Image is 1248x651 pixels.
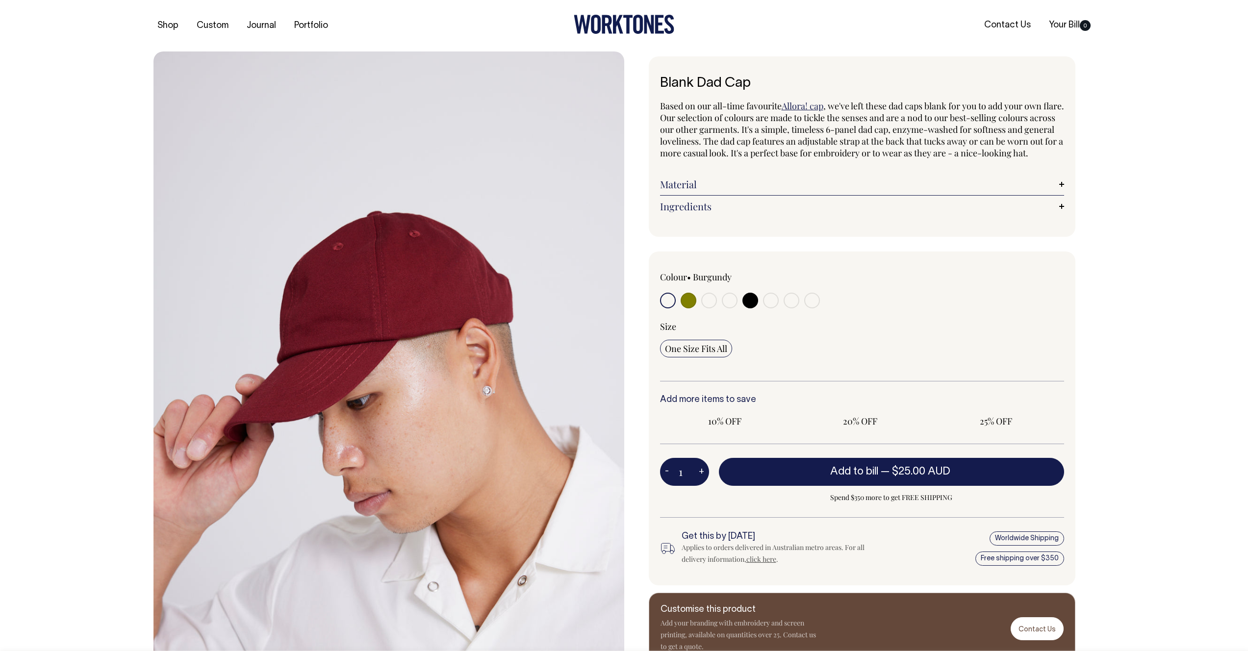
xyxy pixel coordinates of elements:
button: + [694,462,709,482]
button: - [660,462,674,482]
span: 10% OFF [665,415,785,427]
a: click here [746,554,776,564]
span: Spend $350 more to get FREE SHIPPING [719,492,1064,503]
span: 20% OFF [800,415,920,427]
input: 25% OFF [931,412,1061,430]
h6: Get this by [DATE] [682,532,881,542]
span: 0 [1080,20,1091,31]
div: Applies to orders delivered in Australian metro areas. For all delivery information, . [682,542,881,565]
h6: Customise this product [661,605,817,615]
span: • [687,271,691,283]
span: — [881,467,953,476]
span: One Size Fits All [665,343,727,354]
input: One Size Fits All [660,340,732,357]
a: Journal [243,18,280,34]
a: Material [660,178,1064,190]
a: Custom [193,18,232,34]
div: Colour [660,271,822,283]
a: Allora! cap [782,100,823,112]
span: 25% OFF [936,415,1056,427]
a: Shop [153,18,182,34]
a: Contact Us [980,17,1035,33]
span: , we've left these dad caps blank for you to add your own flare. Our selection of colours are mad... [660,100,1064,159]
h6: Add more items to save [660,395,1064,405]
span: $25.00 AUD [892,467,950,476]
a: Ingredients [660,200,1064,212]
a: Portfolio [290,18,332,34]
label: Burgundy [693,271,732,283]
input: 10% OFF [660,412,790,430]
div: Size [660,321,1064,332]
input: 20% OFF [795,412,925,430]
h1: Blank Dad Cap [660,76,1064,91]
span: Based on our all-time favourite [660,100,782,112]
a: Your Bill0 [1045,17,1095,33]
button: Add to bill —$25.00 AUD [719,458,1064,485]
a: Contact Us [1011,617,1064,640]
span: Add to bill [830,467,878,476]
